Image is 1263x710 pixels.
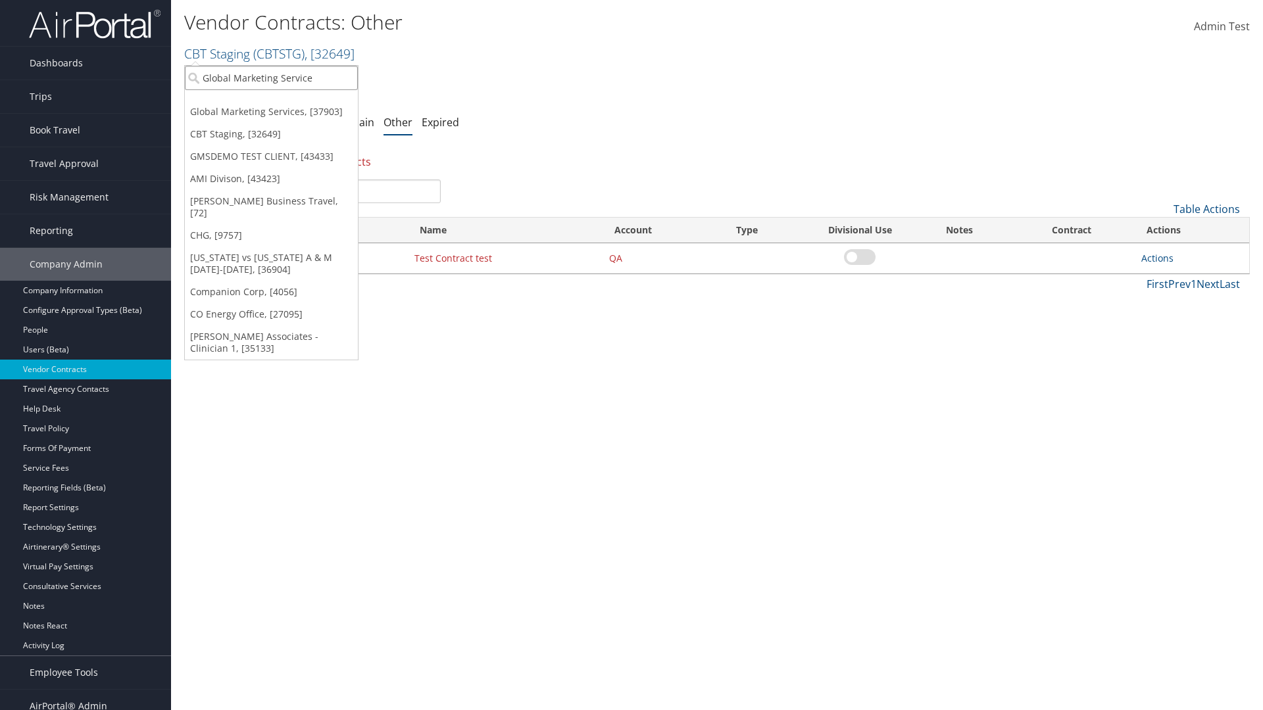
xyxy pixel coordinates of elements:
[1197,277,1220,291] a: Next
[185,101,358,123] a: Global Marketing Services, [37903]
[1135,218,1249,243] th: Actions
[185,281,358,303] a: Companion Corp, [4056]
[184,144,1250,179] div: There is
[603,243,724,273] td: QA
[1141,252,1174,264] a: Actions
[30,47,83,80] span: Dashboards
[185,247,358,281] a: [US_STATE] vs [US_STATE] A & M [DATE]-[DATE], [36904]
[30,114,80,147] span: Book Travel
[1147,277,1168,291] a: First
[1220,277,1240,291] a: Last
[1168,277,1191,291] a: Prev
[1194,19,1250,34] span: Admin Test
[30,181,109,214] span: Risk Management
[185,168,358,190] a: AMI Divison, [43423]
[1008,218,1135,243] th: Contract: activate to sort column ascending
[185,325,358,360] a: [PERSON_NAME] Associates - Clinician 1, [35133]
[603,218,724,243] th: Account: activate to sort column ascending
[185,224,358,247] a: CHG, [9757]
[305,45,355,62] span: , [ 32649 ]
[384,115,412,130] a: Other
[184,45,355,62] a: CBT Staging
[30,656,98,689] span: Employee Tools
[1194,7,1250,47] a: Admin Test
[253,45,305,62] span: ( CBTSTG )
[1174,202,1240,216] a: Table Actions
[185,190,358,224] a: [PERSON_NAME] Business Travel, [72]
[808,218,912,243] th: Divisional Use: activate to sort column ascending
[30,214,73,247] span: Reporting
[408,243,603,273] td: Test Contract test
[30,248,103,281] span: Company Admin
[912,218,1008,243] th: Notes: activate to sort column ascending
[1191,277,1197,291] a: 1
[724,218,808,243] th: Type: activate to sort column ascending
[185,145,358,168] a: GMSDEMO TEST CLIENT, [43433]
[185,123,358,145] a: CBT Staging, [32649]
[30,147,99,180] span: Travel Approval
[184,9,895,36] h1: Vendor Contracts: Other
[30,80,52,113] span: Trips
[185,66,358,90] input: Search Accounts
[408,218,603,243] th: Name: activate to sort column ascending
[185,303,358,325] a: CO Energy Office, [27095]
[29,9,161,39] img: airportal-logo.png
[422,115,459,130] a: Expired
